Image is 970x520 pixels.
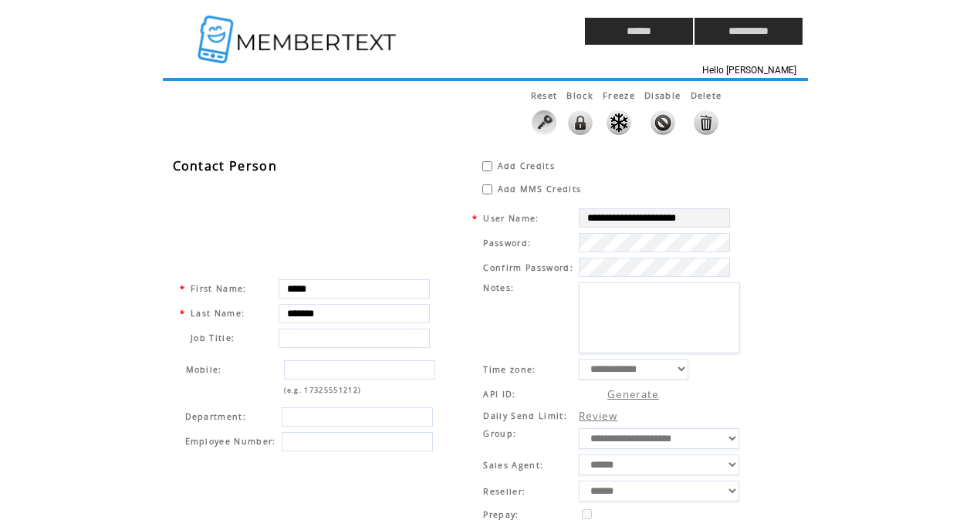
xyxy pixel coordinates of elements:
[483,213,539,224] span: User Name:
[694,110,718,135] img: This feature will disable any activity and delete all data without a restore option.
[702,65,796,76] span: Hello [PERSON_NAME]
[483,428,516,439] span: Group:
[185,411,247,422] span: Department:
[483,460,543,471] span: Sales Agent:
[483,262,573,273] span: Confirm Password:
[186,364,222,375] span: Mobile:
[191,308,245,319] span: Last Name:
[483,509,519,520] span: Prepay:
[607,387,659,401] a: Generate
[483,364,536,375] span: Time zone:
[691,89,722,101] span: This feature will disable any activity and delete all data without a restore option.
[568,110,593,135] img: This feature will lock the ability to login to the system. All activity will remain live such as ...
[531,89,558,101] span: Reset this user password
[532,110,556,135] img: Click to reset this user password
[284,385,362,395] span: (e.g. 17325551212)
[607,110,631,135] img: This feature will Freeze any activity. No credits, Landing Pages or Mobile Websites will work. Th...
[566,89,593,101] span: This feature will lock the ability to login to the system. All activity will remain live such as ...
[498,184,582,194] span: Add MMS Credits
[483,486,526,497] span: Reseller:
[173,157,278,174] span: Contact Person
[483,282,514,293] span: Notes:
[185,436,276,447] span: Employee Number:
[651,110,675,135] img: This feature will disable any activity. No credits, Landing Pages or Mobile Websites will work. T...
[579,409,617,423] a: Review
[483,410,567,421] span: Daily Send Limit:
[498,160,556,171] span: Add Credits
[191,333,235,343] span: Job Title:
[483,238,531,248] span: Password:
[191,283,247,294] span: First Name:
[644,89,681,101] span: This feature will disable any activity. No credits, Landing Pages or Mobile Websites will work. T...
[603,89,635,101] span: This feature will Freeze any activity. No credits, Landing Pages or Mobile Websites will work. Th...
[483,389,515,400] span: API ID:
